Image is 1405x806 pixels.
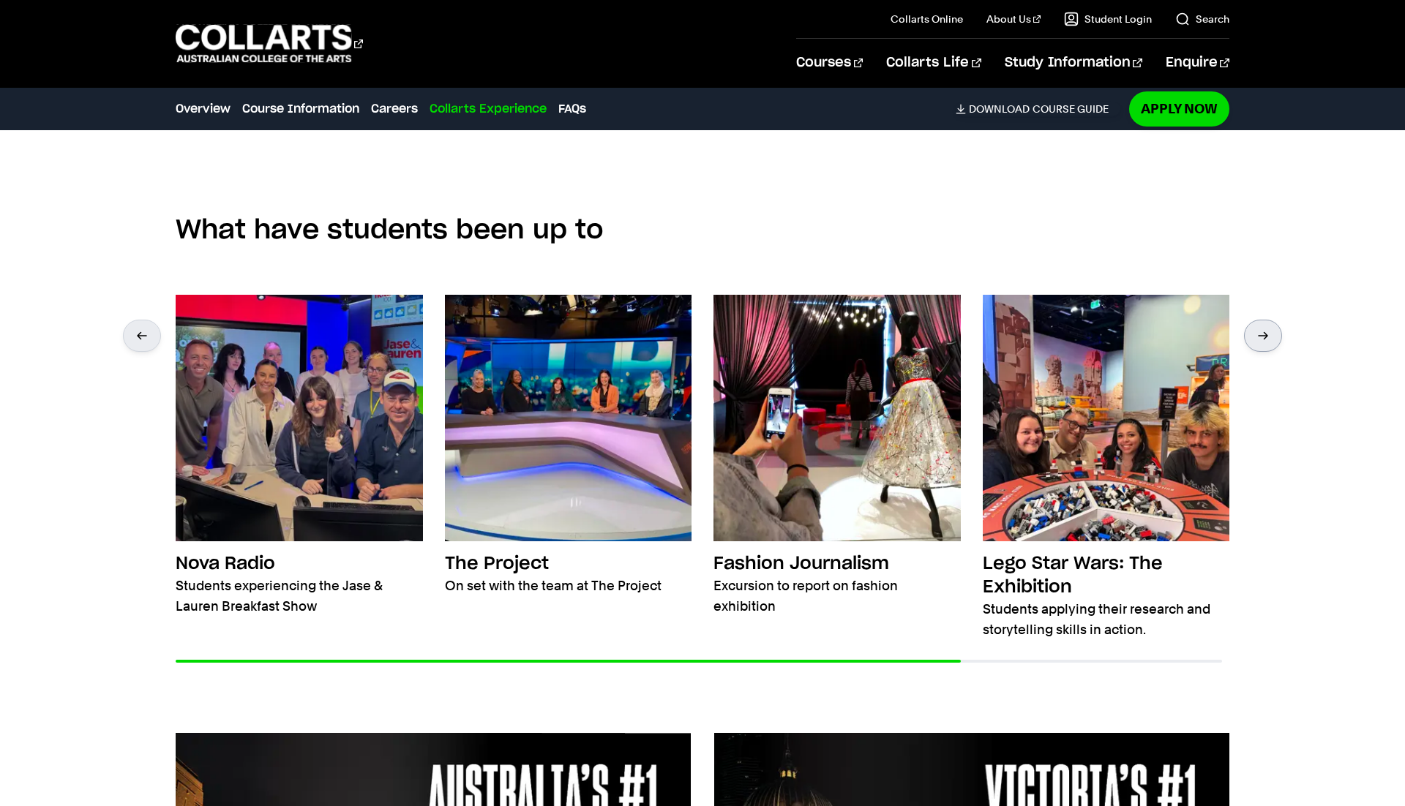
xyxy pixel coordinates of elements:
div: Go to homepage [176,23,363,64]
a: Course Information [242,100,359,118]
a: Apply Now [1129,91,1229,126]
h3: Lego Star Wars: The Exhibition [983,552,1230,599]
a: Collarts Online [891,12,963,26]
h4: What have students been up to [176,214,1229,246]
a: The Project [445,295,692,597]
a: Nova Radio [176,295,423,617]
a: About Us [986,12,1041,26]
span: Download [969,102,1030,116]
p: Students applying their research and storytelling skills in action. [983,599,1230,640]
h3: Nova Radio [176,552,275,576]
a: Collarts Experience [430,100,547,118]
h3: Fashion Journalism [713,552,889,576]
a: Careers [371,100,418,118]
p: Students experiencing the Jase & Lauren Breakfast Show [176,576,423,617]
a: Enquire [1166,39,1229,87]
a: Study Information [1005,39,1142,87]
h3: The Project [445,552,549,576]
a: FAQs [558,100,586,118]
a: Search [1175,12,1229,26]
a: Collarts Life [886,39,981,87]
p: Excursion to report on fashion exhibition [713,576,961,617]
a: Courses [796,39,863,87]
a: DownloadCourse Guide [956,102,1120,116]
a: Student Login [1064,12,1152,26]
p: On set with the team at The Project [445,576,662,596]
a: Lego Star Wars: The Exhibition [983,295,1230,641]
a: Fashion Journalism [713,295,961,617]
a: Overview [176,100,231,118]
